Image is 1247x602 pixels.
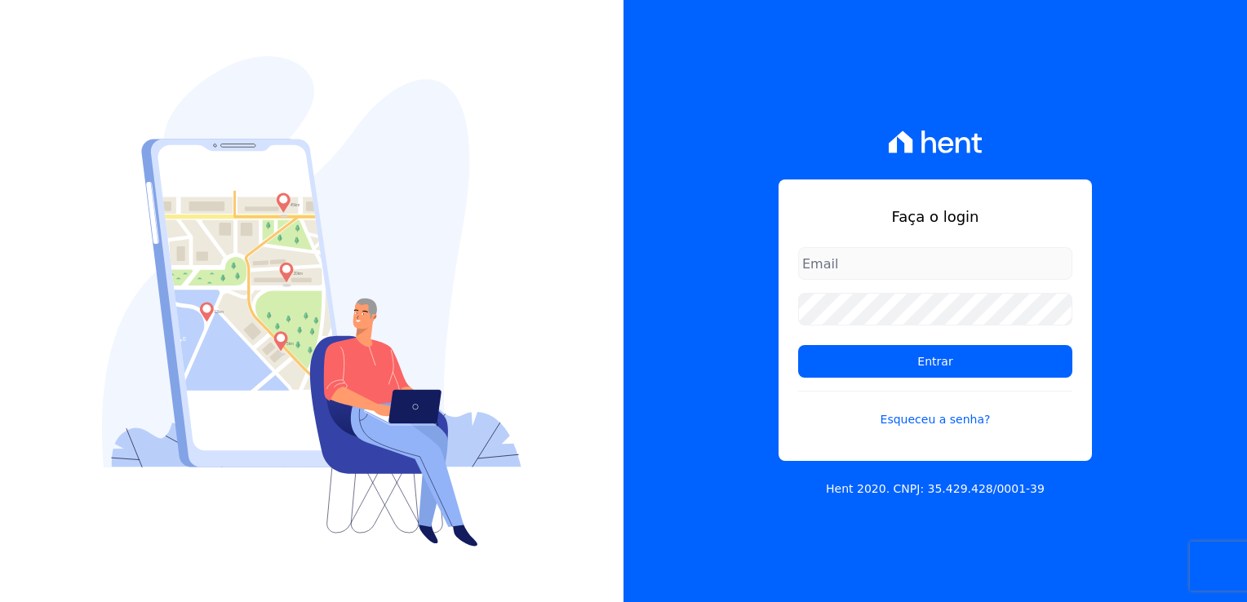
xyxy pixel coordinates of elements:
[798,206,1072,228] h1: Faça o login
[798,345,1072,378] input: Entrar
[798,247,1072,280] input: Email
[798,391,1072,428] a: Esqueceu a senha?
[826,480,1045,498] p: Hent 2020. CNPJ: 35.429.428/0001-39
[102,56,521,547] img: Login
